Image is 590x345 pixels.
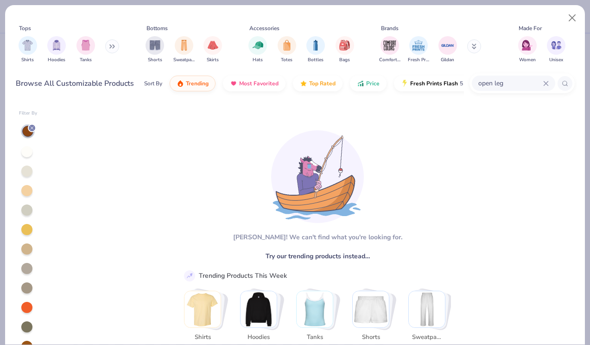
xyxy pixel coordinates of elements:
img: Gildan Image [441,38,455,52]
button: filter button [248,36,267,64]
div: filter for Gildan [438,36,457,64]
img: Shorts [353,291,389,327]
div: filter for Sweatpants [173,36,195,64]
button: Most Favorited [223,76,285,91]
img: Hoodies [241,291,277,327]
img: Skirts Image [208,40,218,51]
img: Women Image [522,40,533,51]
span: Gildan [441,57,454,64]
div: filter for Totes [278,36,296,64]
div: filter for Shirts [19,36,37,64]
img: Shorts Image [150,40,160,51]
img: Loading... [271,130,364,223]
button: Close [564,9,581,27]
span: Price [366,80,380,87]
button: Top Rated [293,76,343,91]
img: Sweatpants [409,291,445,327]
div: Browse All Customizable Products [16,78,134,89]
button: filter button [518,36,537,64]
img: Sweatpants Image [179,40,189,51]
span: Shorts [356,333,386,342]
button: filter button [547,36,565,64]
button: filter button [408,36,429,64]
img: Hats Image [253,40,263,51]
div: Filter By [19,110,38,117]
img: Tanks [297,291,333,327]
span: Tanks [300,333,330,342]
span: Shirts [188,333,218,342]
span: Trending [186,80,209,87]
img: Fresh Prints Image [412,38,425,52]
button: Fresh Prints Flash5 day delivery [394,76,501,91]
img: Hoodies Image [51,40,62,51]
div: Accessories [249,24,279,32]
button: filter button [19,36,37,64]
img: trending.gif [177,80,184,87]
span: Hoodies [48,57,65,64]
span: Most Favorited [239,80,279,87]
span: Shorts [148,57,162,64]
span: Bags [339,57,350,64]
img: TopRated.gif [300,80,307,87]
button: filter button [336,36,354,64]
button: filter button [146,36,164,64]
button: filter button [438,36,457,64]
div: filter for Hats [248,36,267,64]
span: Unisex [549,57,563,64]
img: Comfort Colors Image [383,38,397,52]
div: Made For [519,24,542,32]
button: filter button [173,36,195,64]
span: Totes [281,57,292,64]
img: most_fav.gif [230,80,237,87]
button: filter button [278,36,296,64]
span: Hats [253,57,263,64]
div: filter for Unisex [547,36,565,64]
img: flash.gif [401,80,408,87]
button: filter button [203,36,222,64]
span: Sweatpants [412,333,442,342]
img: Shirts [184,291,221,327]
img: Bags Image [339,40,349,51]
button: filter button [379,36,400,64]
div: filter for Tanks [76,36,95,64]
img: Unisex Image [551,40,562,51]
img: Tanks Image [81,40,91,51]
button: filter button [47,36,66,64]
span: Fresh Prints [408,57,429,64]
button: Price [350,76,387,91]
img: Bottles Image [311,40,321,51]
button: filter button [306,36,325,64]
span: Fresh Prints Flash [410,80,458,87]
div: Trending Products This Week [199,271,287,281]
div: filter for Women [518,36,537,64]
div: filter for Bags [336,36,354,64]
div: [PERSON_NAME]! We can't find what you're looking for. [233,232,402,242]
span: Tanks [80,57,92,64]
span: Sweatpants [173,57,195,64]
button: filter button [76,36,95,64]
img: Shirts Image [22,40,33,51]
span: 5 day delivery [460,78,494,89]
div: Brands [381,24,399,32]
span: Skirts [207,57,219,64]
div: filter for Skirts [203,36,222,64]
img: trend_line.gif [185,272,194,280]
span: Top Rated [309,80,336,87]
input: Try "T-Shirt" [477,78,543,89]
div: Tops [19,24,31,32]
div: Sort By [144,79,162,88]
span: Shirts [21,57,34,64]
div: filter for Bottles [306,36,325,64]
span: Hoodies [244,333,274,342]
span: Comfort Colors [379,57,400,64]
div: filter for Shorts [146,36,164,64]
div: Bottoms [146,24,168,32]
img: Totes Image [282,40,292,51]
div: filter for Fresh Prints [408,36,429,64]
div: filter for Comfort Colors [379,36,400,64]
div: filter for Hoodies [47,36,66,64]
button: Trending [170,76,216,91]
span: Bottles [308,57,324,64]
span: Try our trending products instead… [266,251,370,261]
span: Women [519,57,536,64]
